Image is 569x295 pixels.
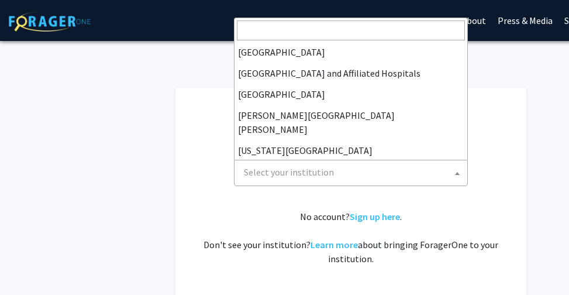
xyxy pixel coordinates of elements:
input: Search [237,20,465,40]
li: [GEOGRAPHIC_DATA] and Affiliated Hospitals [235,63,467,84]
li: [GEOGRAPHIC_DATA] [235,84,467,105]
span: Select your institution [239,160,467,184]
span: Select your institution [244,166,334,178]
li: [PERSON_NAME][GEOGRAPHIC_DATA][PERSON_NAME] [235,105,467,140]
li: [US_STATE][GEOGRAPHIC_DATA] [235,140,467,161]
li: [GEOGRAPHIC_DATA] [235,42,467,63]
iframe: Chat [9,242,50,286]
a: Learn more about bringing ForagerOne to your institution [311,239,358,251]
h1: Log In [199,111,503,139]
img: ForagerOne Logo [9,11,91,32]
div: No account? . Don't see your institution? about bringing ForagerOne to your institution. [199,210,503,266]
span: Select your institution [234,160,468,186]
a: Sign up here [350,211,400,222]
